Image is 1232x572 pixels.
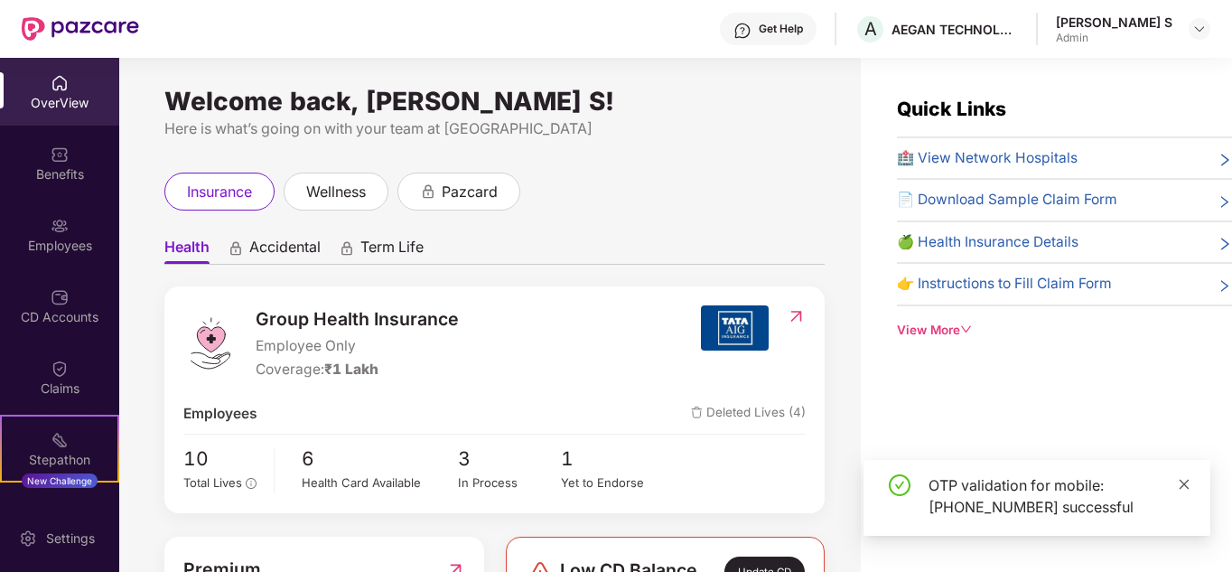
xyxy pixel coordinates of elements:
[228,239,244,256] div: animation
[897,273,1112,295] span: 👉 Instructions to Fill Claim Form
[2,451,117,469] div: Stepathon
[701,305,769,351] img: insurerIcon
[324,361,378,378] span: ₹1 Lakh
[51,74,69,92] img: svg+xml;base64,PHN2ZyBpZD0iSG9tZSIgeG1sbnM9Imh0dHA6Ly93d3cudzMub3JnLzIwMDAvc3ZnIiB3aWR0aD0iMjAiIG...
[1218,192,1232,211] span: right
[1056,31,1172,45] div: Admin
[256,305,459,333] span: Group Health Insurance
[1178,478,1190,491] span: close
[897,321,1232,340] div: View More
[897,98,1006,120] span: Quick Links
[22,17,139,41] img: New Pazcare Logo
[960,324,973,336] span: down
[256,359,459,380] div: Coverage:
[787,307,806,325] img: RedirectIcon
[164,238,210,264] span: Health
[22,474,98,488] div: New Challenge
[51,431,69,449] img: svg+xml;base64,PHN2ZyB4bWxucz0iaHR0cDovL3d3dy53My5vcmcvMjAwMC9zdmciIHdpZHRoPSIyMSIgaGVpZ2h0PSIyMC...
[759,22,803,36] div: Get Help
[164,94,825,108] div: Welcome back, [PERSON_NAME] S!
[51,502,69,520] img: svg+xml;base64,PHN2ZyBpZD0iRW5kb3JzZW1lbnRzIiB4bWxucz0iaHR0cDovL3d3dy53My5vcmcvMjAwMC9zdmciIHdpZH...
[183,475,242,490] span: Total Lives
[183,403,257,425] span: Employees
[306,181,366,203] span: wellness
[1218,151,1232,169] span: right
[360,238,424,264] span: Term Life
[891,21,1018,38] div: AEGAN TECHNOLOGIES PRIVATE LIMITED
[561,474,665,492] div: Yet to Endorse
[864,18,877,40] span: A
[1056,14,1172,31] div: [PERSON_NAME] S
[51,217,69,235] img: svg+xml;base64,PHN2ZyBpZD0iRW1wbG95ZWVzIiB4bWxucz0iaHR0cDovL3d3dy53My5vcmcvMjAwMC9zdmciIHdpZHRoPS...
[256,335,459,357] span: Employee Only
[561,444,665,474] span: 1
[897,231,1078,253] span: 🍏 Health Insurance Details
[302,444,457,474] span: 6
[249,238,321,264] span: Accidental
[442,181,498,203] span: pazcard
[164,117,825,140] div: Here is what’s going on with your team at [GEOGRAPHIC_DATA]
[183,316,238,370] img: logo
[302,474,457,492] div: Health Card Available
[51,360,69,378] img: svg+xml;base64,PHN2ZyBpZD0iQ2xhaW0iIHhtbG5zPSJodHRwOi8vd3d3LnczLm9yZy8yMDAwL3N2ZyIgd2lkdGg9IjIwIi...
[187,181,252,203] span: insurance
[19,530,37,548] img: svg+xml;base64,PHN2ZyBpZD0iU2V0dGluZy0yMHgyMCIgeG1sbnM9Imh0dHA6Ly93d3cudzMub3JnLzIwMDAvc3ZnIiB3aW...
[183,444,261,474] span: 10
[897,147,1078,169] span: 🏥 View Network Hospitals
[246,478,257,489] span: info-circle
[897,189,1117,211] span: 📄 Download Sample Claim Form
[733,22,751,40] img: svg+xml;base64,PHN2ZyBpZD0iSGVscC0zMngzMiIgeG1sbnM9Imh0dHA6Ly93d3cudzMub3JnLzIwMDAvc3ZnIiB3aWR0aD...
[51,288,69,306] img: svg+xml;base64,PHN2ZyBpZD0iQ0RfQWNjb3VudHMiIGRhdGEtbmFtZT0iQ0QgQWNjb3VudHMiIHhtbG5zPSJodHRwOi8vd3...
[691,407,703,418] img: deleteIcon
[41,530,100,548] div: Settings
[929,474,1189,518] div: OTP validation for mobile: [PHONE_NUMBER] successful
[1218,235,1232,253] span: right
[889,474,910,496] span: check-circle
[691,403,806,425] span: Deleted Lives (4)
[339,239,355,256] div: animation
[1192,22,1207,36] img: svg+xml;base64,PHN2ZyBpZD0iRHJvcGRvd24tMzJ4MzIiIHhtbG5zPSJodHRwOi8vd3d3LnczLm9yZy8yMDAwL3N2ZyIgd2...
[458,444,562,474] span: 3
[1218,277,1232,295] span: right
[458,474,562,492] div: In Process
[51,145,69,164] img: svg+xml;base64,PHN2ZyBpZD0iQmVuZWZpdHMiIHhtbG5zPSJodHRwOi8vd3d3LnczLm9yZy8yMDAwL3N2ZyIgd2lkdGg9Ij...
[420,183,436,199] div: animation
